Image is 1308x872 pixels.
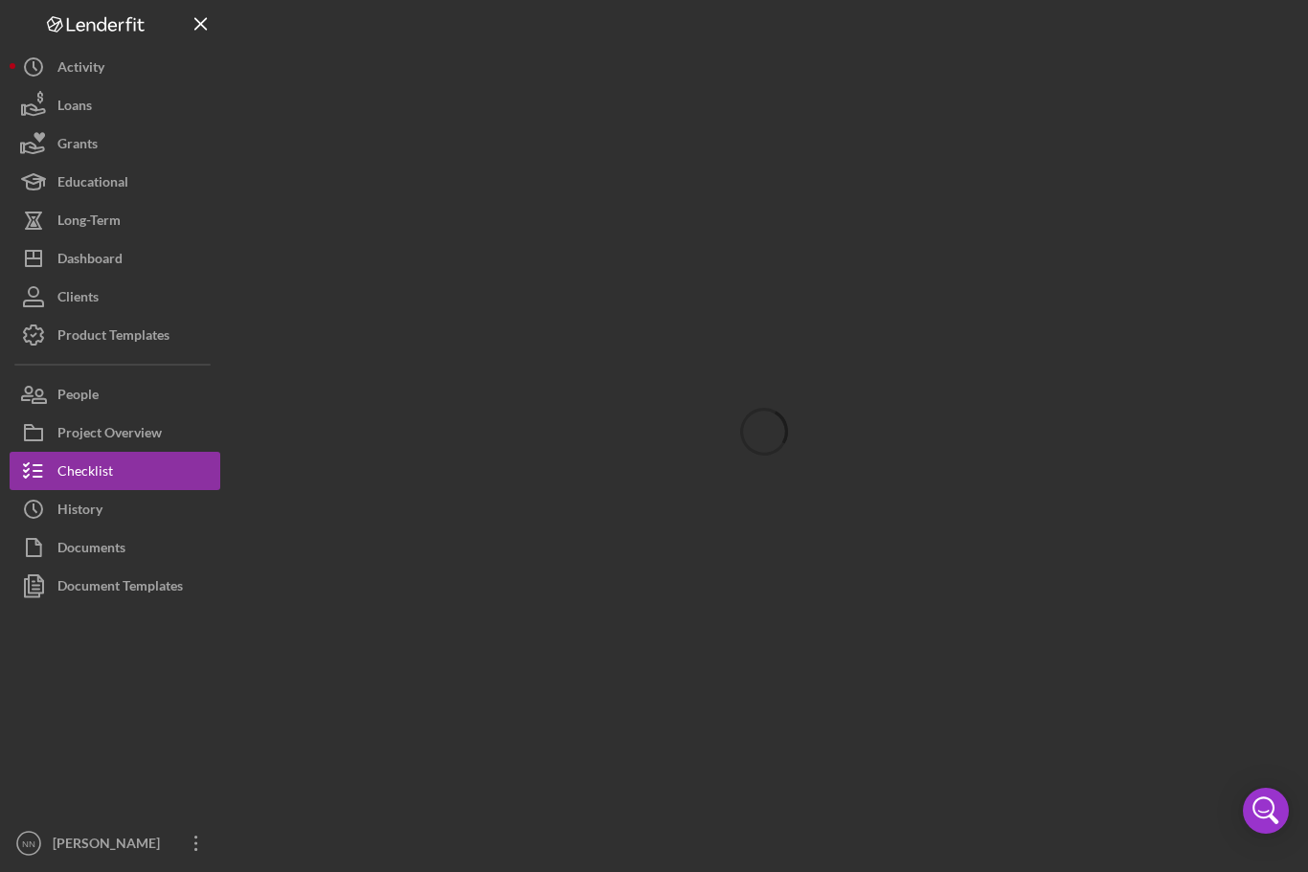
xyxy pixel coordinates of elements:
text: NN [22,838,35,849]
div: Open Intercom Messenger [1243,788,1289,834]
div: Product Templates [57,316,169,359]
button: Documents [10,528,220,567]
div: People [57,375,99,418]
button: Grants [10,124,220,163]
button: Project Overview [10,414,220,452]
div: Loans [57,86,92,129]
div: Documents [57,528,125,571]
button: Checklist [10,452,220,490]
button: Loans [10,86,220,124]
button: Educational [10,163,220,201]
button: Long-Term [10,201,220,239]
button: Document Templates [10,567,220,605]
div: Dashboard [57,239,123,282]
div: Clients [57,278,99,321]
div: Activity [57,48,104,91]
div: Long-Term [57,201,121,244]
div: Checklist [57,452,113,495]
div: Project Overview [57,414,162,457]
button: Clients [10,278,220,316]
div: History [57,490,102,533]
button: NN[PERSON_NAME] [10,824,220,862]
button: Activity [10,48,220,86]
div: Grants [57,124,98,168]
button: Dashboard [10,239,220,278]
div: Educational [57,163,128,206]
div: [PERSON_NAME] [48,824,172,867]
div: Document Templates [57,567,183,610]
button: History [10,490,220,528]
button: People [10,375,220,414]
button: Product Templates [10,316,220,354]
